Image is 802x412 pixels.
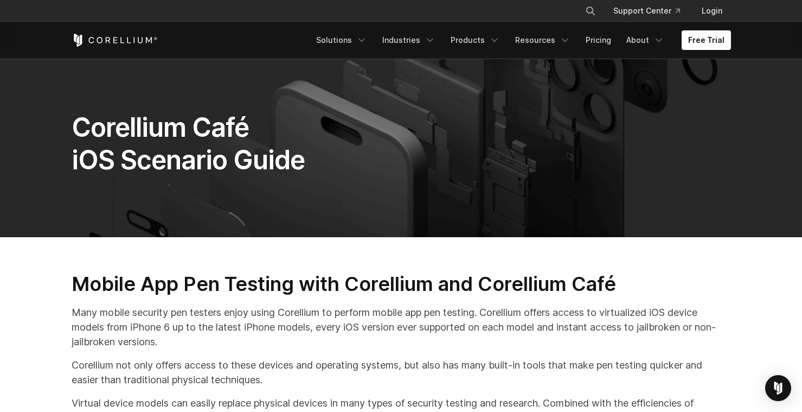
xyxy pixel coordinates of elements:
div: Open Intercom Messenger [765,375,791,401]
span: Corellium Café iOS Scenario Guide [72,111,305,176]
a: Industries [376,30,442,50]
h2: Mobile App Pen Testing with Corellium and Corellium Café [72,272,731,296]
div: Navigation Menu [572,1,731,21]
button: Search [581,1,600,21]
a: Pricing [579,30,618,50]
div: Navigation Menu [310,30,731,50]
a: Solutions [310,30,374,50]
p: Corellium not only offers access to these devices and operating systems, but also has many built-... [72,358,731,387]
p: Many mobile security pen testers enjoy using Corellium to perform mobile app pen testing. Corelli... [72,305,731,349]
a: Resources [509,30,577,50]
a: Free Trial [682,30,731,50]
a: Support Center [605,1,689,21]
a: Products [444,30,506,50]
a: About [620,30,671,50]
a: Corellium Home [72,34,158,47]
a: Login [693,1,731,21]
